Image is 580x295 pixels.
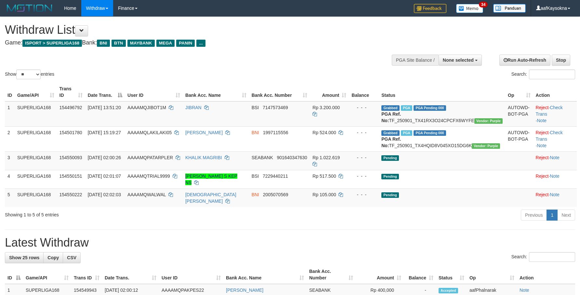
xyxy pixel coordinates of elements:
[88,173,121,179] span: [DATE] 02:01:07
[5,40,380,46] h4: Game: Bank:
[533,101,577,127] td: · ·
[310,83,349,101] th: Amount: activate to sort column ascending
[529,70,575,79] input: Search:
[439,55,482,66] button: None selected
[15,83,57,101] th: Game/API: activate to sort column ascending
[351,173,376,179] div: - - -
[43,252,63,263] a: Copy
[5,70,54,79] label: Show entries
[5,188,15,207] td: 5
[550,155,560,160] a: Note
[351,154,376,161] div: - - -
[71,265,102,284] th: Trans ID: activate to sort column ascending
[88,192,121,197] span: [DATE] 02:02:03
[309,288,331,293] span: SEABANK
[5,23,380,36] h1: Withdraw List
[112,40,126,47] span: BTN
[529,252,575,262] input: Search:
[533,126,577,151] td: · ·
[15,170,57,188] td: SUPERLIGA168
[88,130,121,135] span: [DATE] 15:19:27
[47,255,59,260] span: Copy
[436,265,467,284] th: Status: activate to sort column ascending
[379,83,505,101] th: Status
[226,288,263,293] a: [PERSON_NAME]
[252,105,259,110] span: BSI
[252,155,273,160] span: SEABANK
[381,155,399,161] span: Pending
[493,4,526,13] img: panduan.png
[379,126,505,151] td: TF_250901_TX4HQID8V045XO15DG6K
[351,191,376,198] div: - - -
[185,173,237,185] a: [PERSON_NAME] S KEP NS
[381,111,401,123] b: PGA Ref. No:
[499,55,550,66] a: Run Auto-Refresh
[547,210,558,221] a: 1
[533,188,577,207] td: ·
[521,210,547,221] a: Previous
[5,252,44,263] a: Show 25 rows
[557,210,575,221] a: Next
[263,130,288,135] span: Copy 1997115556 to clipboard
[312,173,336,179] span: Rp 517.500
[176,40,195,47] span: PANIN
[59,173,82,179] span: 154550151
[88,155,121,160] span: [DATE] 02:00:26
[5,170,15,188] td: 4
[312,130,336,135] span: Rp 524.000
[5,151,15,170] td: 3
[349,83,379,101] th: Balance
[312,192,336,197] span: Rp 105.000
[381,192,399,198] span: Pending
[22,40,82,47] span: ISPORT > SUPERLIGA168
[379,101,505,127] td: TF_250901_TX41RX3O24CPCFX6WYFE
[401,105,412,111] span: Marked by aafsoumeymey
[381,136,401,148] b: PGA Ref. No:
[381,105,400,111] span: Grabbed
[127,155,173,160] span: AAAAMQPATARPLER
[533,170,577,188] td: ·
[263,105,288,110] span: Copy 7147573469 to clipboard
[15,126,57,151] td: SUPERLIGA168
[127,192,166,197] span: AAAAMQWALWAL
[414,130,446,136] span: PGA Pending
[456,4,483,13] img: Button%20Memo.svg
[439,288,458,293] span: Accepted
[537,143,547,148] a: Note
[536,105,563,117] a: Check Trans
[552,55,570,66] a: Stop
[252,173,259,179] span: BSI
[67,255,76,260] span: CSV
[505,83,533,101] th: Op: activate to sort column ascending
[5,209,237,218] div: Showing 1 to 5 of 5 entries
[401,130,412,136] span: Marked by aafsoycanthlai
[185,192,236,204] a: [DEMOGRAPHIC_DATA][PERSON_NAME]
[381,174,399,179] span: Pending
[16,70,41,79] select: Showentries
[517,265,575,284] th: Action
[351,129,376,136] div: - - -
[536,105,549,110] a: Reject
[59,105,82,110] span: 154496792
[307,265,356,284] th: Bank Acc. Number: activate to sort column ascending
[88,105,121,110] span: [DATE] 13:51:20
[356,265,404,284] th: Amount: activate to sort column ascending
[277,155,307,160] span: Copy 901640347630 to clipboard
[5,101,15,127] td: 1
[183,83,249,101] th: Bank Acc. Name: activate to sort column ascending
[263,173,288,179] span: Copy 7229440211 to clipboard
[196,40,205,47] span: ...
[5,83,15,101] th: ID
[351,104,376,111] div: - - -
[392,55,439,66] div: PGA Site Balance /
[414,4,446,13] img: Feedback.jpg
[5,3,54,13] img: MOTION_logo.png
[533,83,577,101] th: Action
[9,255,39,260] span: Show 25 rows
[550,192,560,197] a: Note
[185,130,223,135] a: [PERSON_NAME]
[381,130,400,136] span: Grabbed
[414,105,446,111] span: PGA Pending
[85,83,125,101] th: Date Trans.: activate to sort column descending
[252,130,259,135] span: BNI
